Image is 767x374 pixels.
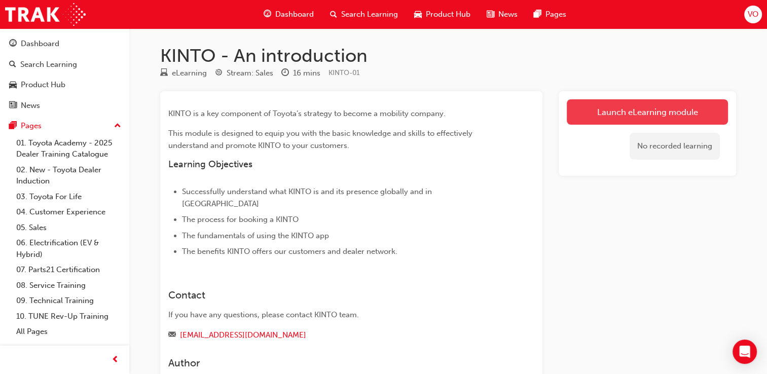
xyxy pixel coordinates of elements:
[12,189,125,205] a: 03. Toyota For Life
[293,67,320,79] div: 16 mins
[172,67,207,79] div: eLearning
[426,9,470,20] span: Product Hub
[168,331,176,340] span: email-icon
[180,330,306,340] a: [EMAIL_ADDRESS][DOMAIN_NAME]
[733,340,757,364] div: Open Intercom Messenger
[322,4,406,25] a: search-iconSearch Learning
[182,231,329,240] span: The fundamentals of using the KINTO app
[479,4,526,25] a: news-iconNews
[168,109,446,118] span: KINTO is a key component of Toyota’s strategy to become a mobility company.
[498,9,518,20] span: News
[748,9,758,20] span: VO
[160,67,207,80] div: Type
[4,117,125,135] button: Pages
[12,278,125,293] a: 08. Service Training
[9,122,17,131] span: pages-icon
[9,60,16,69] span: search-icon
[12,293,125,309] a: 09. Technical Training
[168,357,498,369] h3: Author
[182,247,397,256] span: The benefits KINTO offers our customers and dealer network.
[406,4,479,25] a: car-iconProduct Hub
[281,69,289,78] span: clock-icon
[12,204,125,220] a: 04. Customer Experience
[227,67,273,79] div: Stream: Sales
[215,69,223,78] span: target-icon
[215,67,273,80] div: Stream
[12,262,125,278] a: 07. Parts21 Certification
[4,55,125,74] a: Search Learning
[12,324,125,340] a: All Pages
[281,67,320,80] div: Duration
[4,76,125,94] a: Product Hub
[20,59,77,70] div: Search Learning
[168,329,498,342] div: Email
[168,129,474,150] span: This module is designed to equip you with the basic knowledge and skills to effectively understan...
[4,34,125,53] a: Dashboard
[12,309,125,324] a: 10. TUNE Rev-Up Training
[21,120,42,132] div: Pages
[160,45,736,67] h1: KINTO - An introduction
[182,215,299,224] span: The process for booking a KINTO
[114,120,121,133] span: up-icon
[112,354,119,366] span: prev-icon
[21,38,59,50] div: Dashboard
[168,289,498,301] h3: Contact
[12,135,125,162] a: 01. Toyota Academy - 2025 Dealer Training Catalogue
[9,101,17,110] span: news-icon
[182,187,434,208] span: Successfully understand what KINTO is and its presence globally and in [GEOGRAPHIC_DATA]
[21,79,65,91] div: Product Hub
[264,8,271,21] span: guage-icon
[330,8,337,21] span: search-icon
[12,220,125,236] a: 05. Sales
[160,69,168,78] span: learningResourceType_ELEARNING-icon
[9,40,17,49] span: guage-icon
[630,133,720,160] div: No recorded learning
[12,235,125,262] a: 06. Electrification (EV & Hybrid)
[567,99,728,125] a: Launch eLearning module
[168,159,252,170] span: Learning Objectives
[526,4,574,25] a: pages-iconPages
[4,96,125,115] a: News
[414,8,422,21] span: car-icon
[9,81,17,90] span: car-icon
[21,100,40,111] div: News
[4,32,125,117] button: DashboardSearch LearningProduct HubNews
[12,162,125,189] a: 02. New - Toyota Dealer Induction
[275,9,314,20] span: Dashboard
[534,8,541,21] span: pages-icon
[168,309,498,321] div: If you have any questions, please contact KINTO team.
[545,9,566,20] span: Pages
[744,6,762,23] button: VO
[487,8,494,21] span: news-icon
[5,3,86,26] img: Trak
[328,68,360,77] span: Learning resource code
[255,4,322,25] a: guage-iconDashboard
[341,9,398,20] span: Search Learning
